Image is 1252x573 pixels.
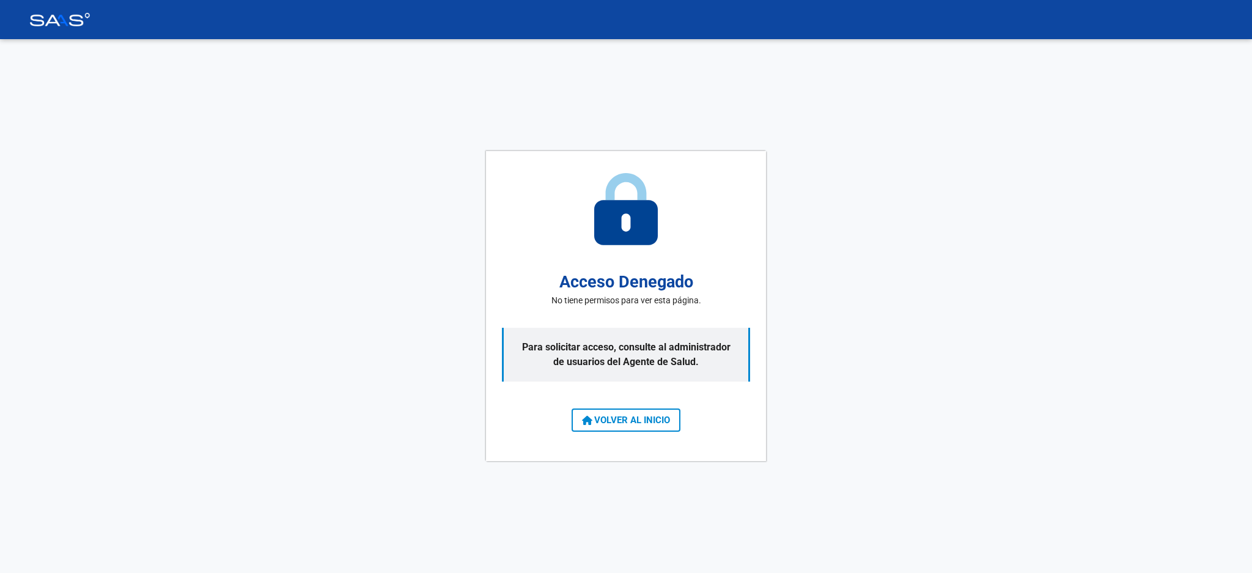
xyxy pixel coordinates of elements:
[551,294,701,307] p: No tiene permisos para ver esta página.
[572,408,680,432] button: VOLVER AL INICIO
[502,328,750,382] p: Para solicitar acceso, consulte al administrador de usuarios del Agente de Salud.
[582,415,670,426] span: VOLVER AL INICIO
[29,13,90,26] img: Logo SAAS
[559,270,693,295] h2: Acceso Denegado
[594,173,658,245] img: access-denied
